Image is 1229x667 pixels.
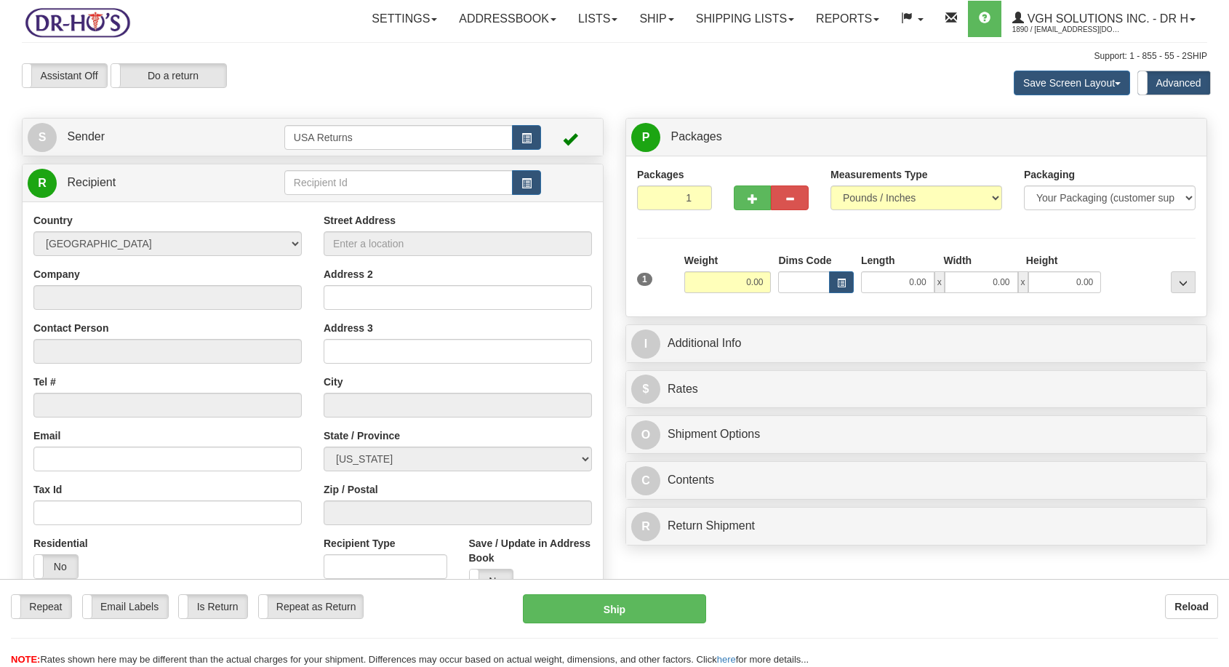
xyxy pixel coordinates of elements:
[805,1,890,37] a: Reports
[67,130,105,143] span: Sender
[33,482,62,497] label: Tax Id
[33,428,60,443] label: Email
[1165,594,1218,619] button: Reload
[631,466,660,495] span: C
[637,167,684,182] label: Packages
[628,1,684,37] a: Ship
[631,329,660,359] span: I
[28,168,256,198] a: R Recipient
[1024,12,1188,25] span: VGH Solutions Inc. - Dr H
[631,420,1201,450] a: OShipment Options
[33,321,108,335] label: Contact Person
[1171,271,1196,293] div: ...
[28,123,57,152] span: S
[23,64,107,87] label: Assistant Off
[1014,71,1130,95] button: Save Screen Layout
[34,555,78,578] label: No
[67,176,116,188] span: Recipient
[22,4,133,41] img: logo1890.jpg
[12,595,71,618] label: Repeat
[717,654,736,665] a: here
[1001,1,1206,37] a: VGH Solutions Inc. - Dr H 1890 / [EMAIL_ADDRESS][DOMAIN_NAME]
[361,1,448,37] a: Settings
[685,1,805,37] a: Shipping lists
[324,536,396,551] label: Recipient Type
[33,375,56,389] label: Tel #
[631,123,660,152] span: P
[179,595,247,618] label: Is Return
[1024,167,1075,182] label: Packaging
[111,64,226,87] label: Do a return
[324,428,400,443] label: State / Province
[631,512,660,541] span: R
[448,1,567,37] a: Addressbook
[1174,601,1209,612] b: Reload
[259,595,363,618] label: Repeat as Return
[861,253,895,268] label: Length
[28,122,284,152] a: S Sender
[631,122,1201,152] a: P Packages
[1138,71,1210,95] label: Advanced
[1026,253,1058,268] label: Height
[324,321,373,335] label: Address 3
[33,267,80,281] label: Company
[631,375,1201,404] a: $Rates
[631,466,1201,495] a: CContents
[284,125,513,150] input: Sender Id
[934,271,945,293] span: x
[324,213,396,228] label: Street Address
[324,375,343,389] label: City
[830,167,928,182] label: Measurements Type
[1012,23,1121,37] span: 1890 / [EMAIL_ADDRESS][DOMAIN_NAME]
[567,1,628,37] a: Lists
[1018,271,1028,293] span: x
[11,654,40,665] span: NOTE:
[284,170,513,195] input: Recipient Id
[684,253,718,268] label: Weight
[22,50,1207,63] div: Support: 1 - 855 - 55 - 2SHIP
[1196,259,1228,407] iframe: chat widget
[670,130,721,143] span: Packages
[943,253,972,268] label: Width
[324,482,378,497] label: Zip / Postal
[469,536,593,565] label: Save / Update in Address Book
[33,213,73,228] label: Country
[28,169,57,198] span: R
[33,536,88,551] label: Residential
[778,253,831,268] label: Dims Code
[631,420,660,450] span: O
[523,594,706,623] button: Ship
[637,273,652,286] span: 1
[631,375,660,404] span: $
[631,511,1201,541] a: RReturn Shipment
[324,231,592,256] input: Enter a location
[631,329,1201,359] a: IAdditional Info
[83,595,168,618] label: Email Labels
[470,570,513,593] label: No
[324,267,373,281] label: Address 2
